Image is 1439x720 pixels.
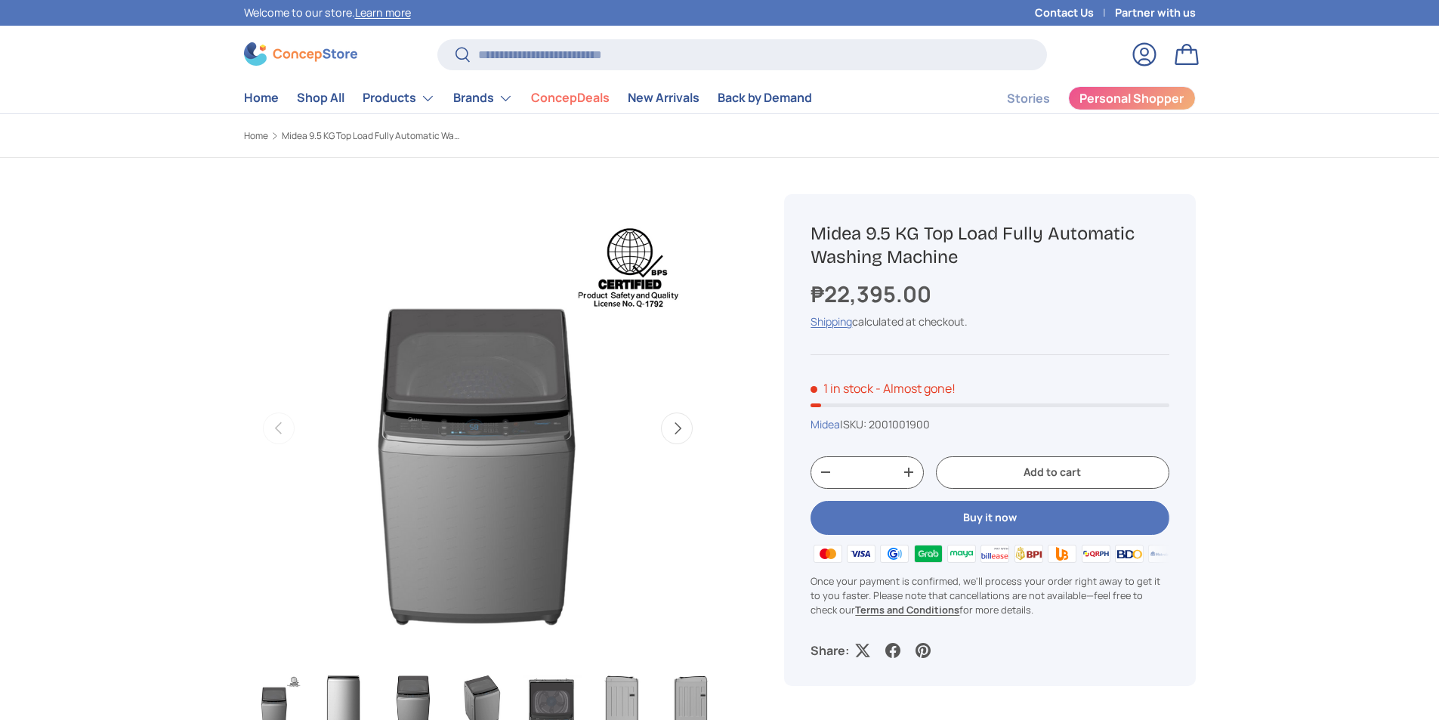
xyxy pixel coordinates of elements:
a: Shipping [811,314,852,329]
img: metrobank [1146,542,1179,565]
a: Stories [1007,84,1050,113]
a: Midea [811,417,840,431]
nav: Secondary [971,83,1196,113]
a: Partner with us [1115,5,1196,21]
img: bpi [1012,542,1045,565]
summary: Brands [444,83,522,113]
strong: ₱22,395.00 [811,279,935,309]
span: 2001001900 [869,417,930,431]
a: Terms and Conditions [855,603,959,616]
img: grabpay [911,542,944,565]
img: ubp [1045,542,1079,565]
button: Add to cart [936,456,1169,489]
div: calculated at checkout. [811,314,1169,329]
a: Contact Us [1035,5,1115,21]
button: Buy it now [811,501,1169,535]
nav: Primary [244,83,812,113]
summary: Products [354,83,444,113]
a: Products [363,83,435,113]
img: visa [845,542,878,565]
a: Back by Demand [718,83,812,113]
img: qrph [1079,542,1112,565]
a: Brands [453,83,513,113]
h1: Midea 9.5 KG Top Load Fully Automatic Washing Machine [811,222,1169,269]
img: maya [945,542,978,565]
nav: Breadcrumbs [244,129,749,143]
img: ConcepStore [244,42,357,66]
span: | [840,417,930,431]
a: Home [244,131,268,141]
p: Once your payment is confirmed, we'll process your order right away to get it to you faster. Plea... [811,574,1169,618]
p: Welcome to our store. [244,5,411,21]
img: gcash [878,542,911,565]
a: ConcepDeals [531,83,610,113]
span: Personal Shopper [1079,92,1184,104]
a: Learn more [355,5,411,20]
img: master [811,542,844,565]
a: Shop All [297,83,344,113]
a: New Arrivals [628,83,699,113]
span: SKU: [843,417,866,431]
p: - Almost gone! [875,380,956,397]
a: Home [244,83,279,113]
a: Personal Shopper [1068,86,1196,110]
img: bdo [1113,542,1146,565]
a: Midea 9.5 KG Top Load Fully Automatic Washing Machine [282,131,463,141]
img: billease [978,542,1011,565]
span: 1 in stock [811,380,873,397]
p: Share: [811,641,849,660]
